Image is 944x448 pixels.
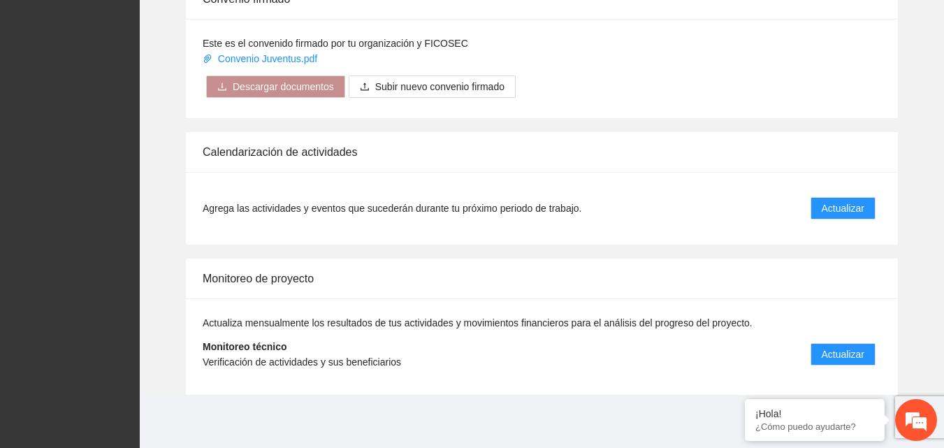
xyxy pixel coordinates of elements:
[203,132,881,172] div: Calendarización de actividades
[203,259,881,298] div: Monitoreo de proyecto
[217,82,227,93] span: download
[349,75,516,98] button: uploadSubir nuevo convenio firmado
[360,82,370,93] span: upload
[203,317,753,328] span: Actualiza mensualmente los resultados de tus actividades y movimientos financieros para el anális...
[755,408,874,419] div: ¡Hola!
[203,38,468,49] span: Este es el convenido firmado por tu organización y FICOSEC
[233,79,334,94] span: Descargar documentos
[203,54,212,64] span: paper-clip
[822,201,864,216] span: Actualizar
[203,201,581,216] span: Agrega las actividades y eventos que sucederán durante tu próximo periodo de trabajo.
[822,347,864,362] span: Actualizar
[349,81,516,92] span: uploadSubir nuevo convenio firmado
[755,421,874,432] p: ¿Cómo puedo ayudarte?
[811,343,876,366] button: Actualizar
[203,356,401,368] span: Verificación de actividades y sus beneficiarios
[206,75,345,98] button: downloadDescargar documentos
[203,341,287,352] strong: Monitoreo técnico
[375,79,504,94] span: Subir nuevo convenio firmado
[811,197,876,219] button: Actualizar
[203,53,320,64] a: Convenio Juventus.pdf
